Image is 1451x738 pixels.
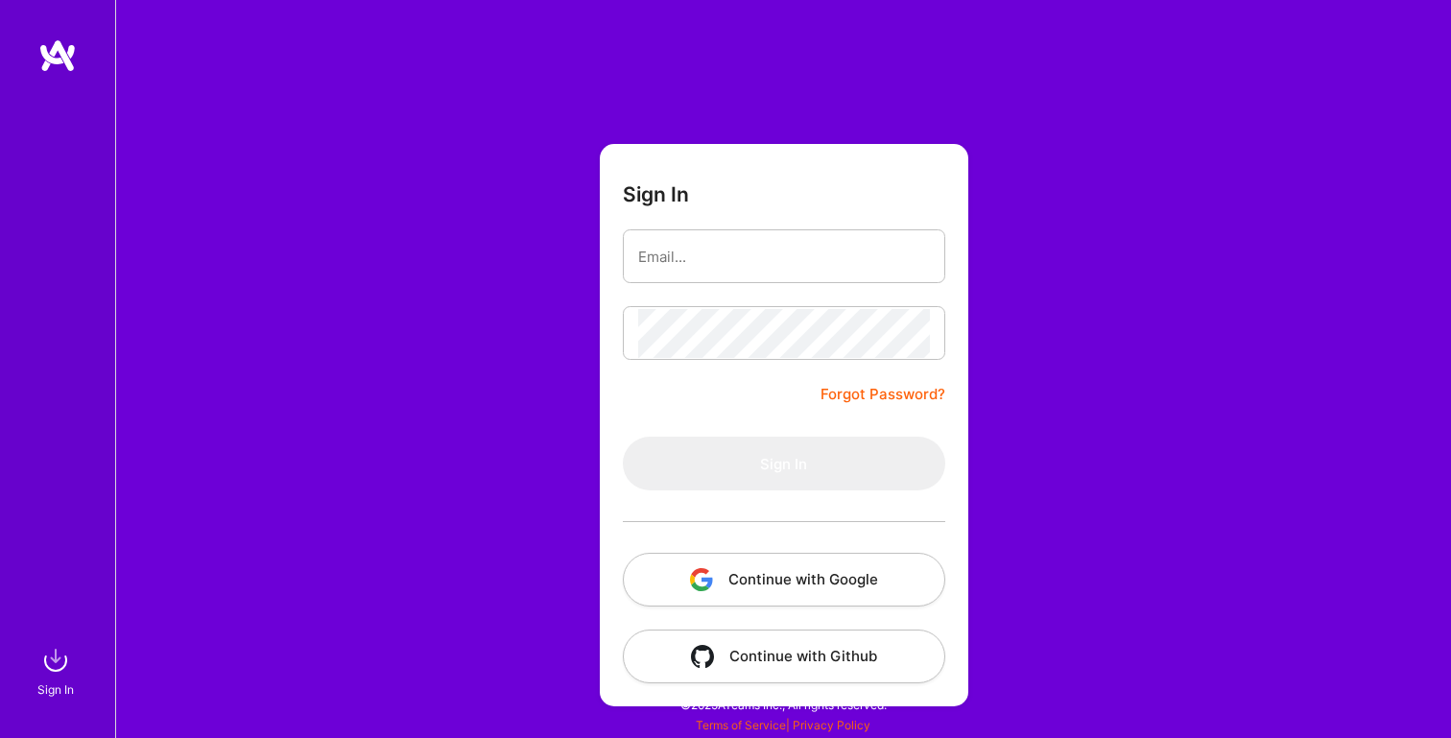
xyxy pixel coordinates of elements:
button: Continue with Google [623,553,945,607]
a: Forgot Password? [821,383,945,406]
img: logo [38,38,77,73]
div: Sign In [37,679,74,700]
a: sign inSign In [40,641,75,700]
img: sign in [36,641,75,679]
div: © 2025 ATeams Inc., All rights reserved. [115,680,1451,728]
button: Sign In [623,437,945,490]
img: icon [691,645,714,668]
span: | [696,718,870,732]
a: Privacy Policy [793,718,870,732]
a: Terms of Service [696,718,786,732]
h3: Sign In [623,182,689,206]
img: icon [690,568,713,591]
input: Email... [638,232,930,281]
button: Continue with Github [623,630,945,683]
